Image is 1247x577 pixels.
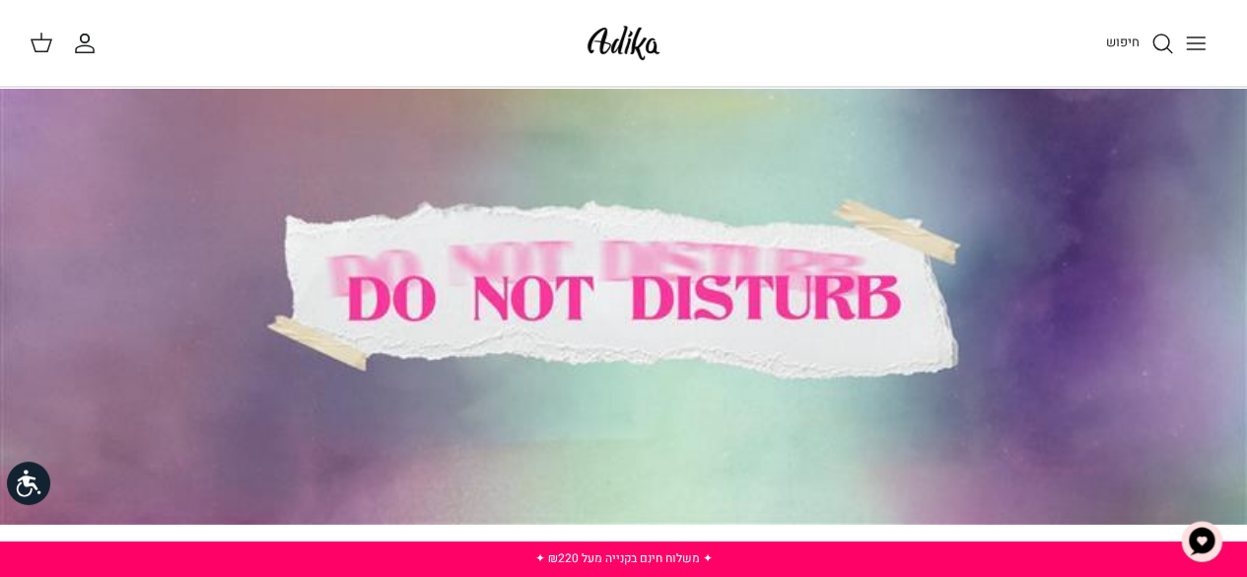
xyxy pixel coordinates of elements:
a: ✦ משלוח חינם בקנייה מעל ₪220 ✦ [535,549,713,567]
button: Toggle menu [1174,22,1217,65]
a: החשבון שלי [73,32,104,55]
span: חיפוש [1106,33,1140,51]
button: צ'אט [1172,512,1231,571]
a: חיפוש [1106,32,1174,55]
img: Adika IL [582,20,665,66]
